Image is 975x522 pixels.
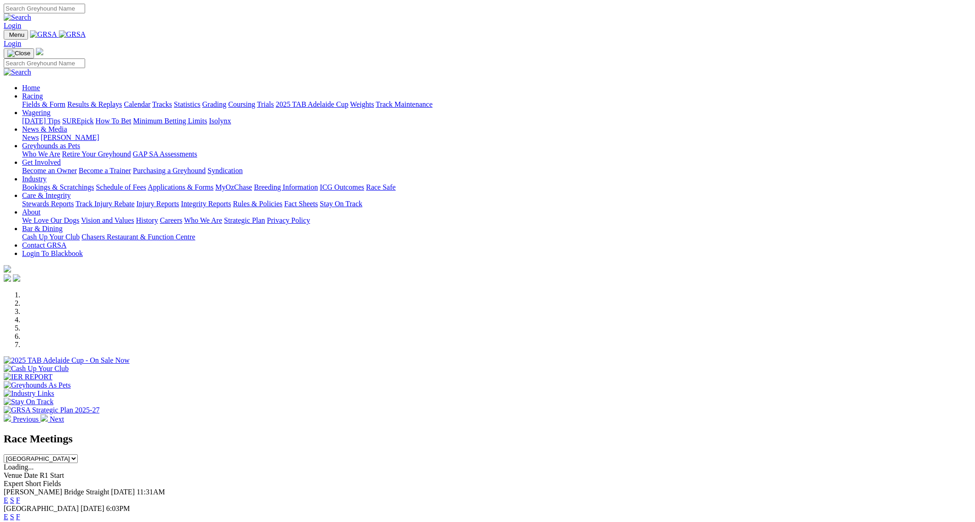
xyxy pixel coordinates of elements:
[4,40,21,47] a: Login
[22,241,66,249] a: Contact GRSA
[40,414,48,422] img: chevron-right-pager-white.svg
[9,31,24,38] span: Menu
[254,183,318,191] a: Breeding Information
[133,117,207,125] a: Minimum Betting Limits
[4,415,40,423] a: Previous
[4,471,22,479] span: Venue
[13,415,39,423] span: Previous
[136,200,179,208] a: Injury Reports
[22,216,79,224] a: We Love Our Dogs
[22,233,80,241] a: Cash Up Your Club
[4,480,23,487] span: Expert
[30,30,57,39] img: GRSA
[160,216,182,224] a: Careers
[124,100,150,108] a: Calendar
[4,433,971,445] h2: Race Meetings
[40,471,64,479] span: R1 Start
[22,92,43,100] a: Racing
[4,398,53,406] img: Stay On Track
[81,505,104,512] span: [DATE]
[22,208,40,216] a: About
[22,109,51,116] a: Wagering
[4,265,11,273] img: logo-grsa-white.png
[133,167,206,174] a: Purchasing a Greyhound
[22,133,39,141] a: News
[62,117,93,125] a: SUREpick
[22,150,60,158] a: Who We Are
[16,513,20,521] a: F
[22,133,971,142] div: News & Media
[224,216,265,224] a: Strategic Plan
[4,414,11,422] img: chevron-left-pager-white.svg
[22,233,971,241] div: Bar & Dining
[62,150,131,158] a: Retire Your Greyhound
[81,216,134,224] a: Vision and Values
[4,4,85,13] input: Search
[4,373,52,381] img: IER REPORT
[10,496,14,504] a: S
[96,117,132,125] a: How To Bet
[202,100,226,108] a: Grading
[43,480,61,487] span: Fields
[36,48,43,55] img: logo-grsa-white.png
[40,415,64,423] a: Next
[22,175,46,183] a: Industry
[22,158,61,166] a: Get Involved
[22,142,80,150] a: Greyhounds as Pets
[136,216,158,224] a: History
[4,58,85,68] input: Search
[25,480,41,487] span: Short
[320,200,362,208] a: Stay On Track
[22,249,83,257] a: Login To Blackbook
[50,415,64,423] span: Next
[106,505,130,512] span: 6:03PM
[96,183,146,191] a: Schedule of Fees
[376,100,433,108] a: Track Maintenance
[4,513,8,521] a: E
[276,100,348,108] a: 2025 TAB Adelaide Cup
[208,167,242,174] a: Syndication
[137,488,165,496] span: 11:31AM
[4,463,34,471] span: Loading...
[4,13,31,22] img: Search
[152,100,172,108] a: Tracks
[7,50,30,57] img: Close
[24,471,38,479] span: Date
[184,216,222,224] a: Who We Are
[4,381,71,389] img: Greyhounds As Pets
[75,200,134,208] a: Track Injury Rebate
[4,30,28,40] button: Toggle navigation
[13,274,20,282] img: twitter.svg
[22,117,971,125] div: Wagering
[181,200,231,208] a: Integrity Reports
[111,488,135,496] span: [DATE]
[4,22,21,29] a: Login
[4,505,79,512] span: [GEOGRAPHIC_DATA]
[79,167,131,174] a: Become a Trainer
[4,389,54,398] img: Industry Links
[22,183,971,191] div: Industry
[16,496,20,504] a: F
[148,183,213,191] a: Applications & Forms
[267,216,310,224] a: Privacy Policy
[366,183,395,191] a: Race Safe
[10,513,14,521] a: S
[257,100,274,108] a: Trials
[67,100,122,108] a: Results & Replays
[320,183,364,191] a: ICG Outcomes
[22,100,65,108] a: Fields & Form
[4,68,31,76] img: Search
[228,100,255,108] a: Coursing
[22,150,971,158] div: Greyhounds as Pets
[350,100,374,108] a: Weights
[22,167,77,174] a: Become an Owner
[22,191,71,199] a: Care & Integrity
[4,496,8,504] a: E
[4,274,11,282] img: facebook.svg
[174,100,201,108] a: Statistics
[22,216,971,225] div: About
[22,167,971,175] div: Get Involved
[59,30,86,39] img: GRSA
[22,225,63,232] a: Bar & Dining
[4,365,69,373] img: Cash Up Your Club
